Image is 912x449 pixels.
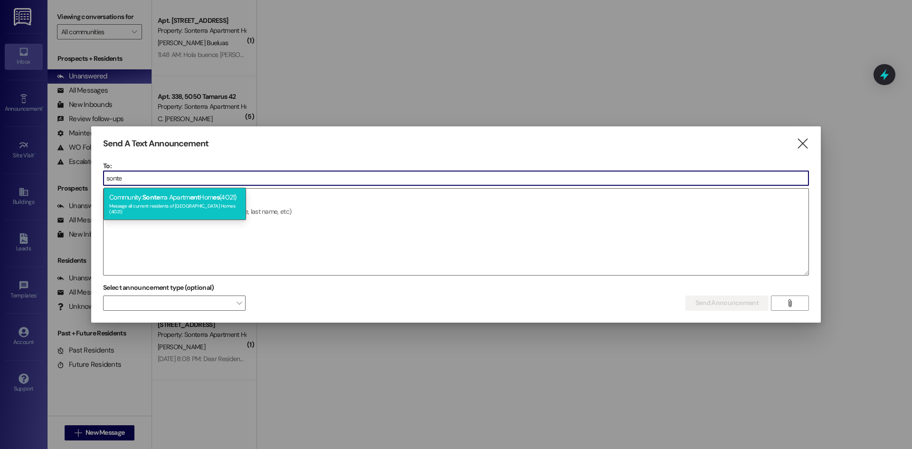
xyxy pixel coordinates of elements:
div: Message all current residents of [GEOGRAPHIC_DATA] Homes (4021) [109,201,240,214]
input: Type to select the units, buildings, or communities you want to message. (e.g. 'Unit 1A', 'Buildi... [104,171,808,185]
span: es [213,193,219,201]
h3: Send A Text Announcement [103,138,209,149]
div: Community: rra Apartm Hom (4021) [104,188,246,220]
span: Send Announcement [695,298,759,308]
span: Sonte [142,193,160,201]
i:  [796,139,809,149]
span: ent [190,193,200,201]
label: Select announcement type (optional) [103,280,214,295]
button: Send Announcement [685,296,769,311]
i:  [786,299,793,307]
p: To: [103,161,809,171]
